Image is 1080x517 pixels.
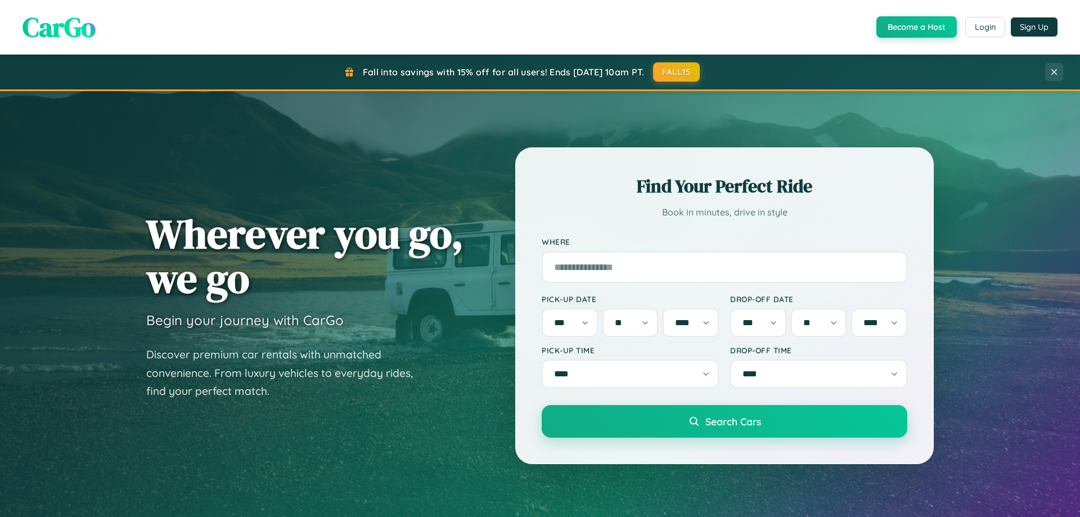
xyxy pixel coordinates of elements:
label: Pick-up Time [542,345,719,355]
span: Fall into savings with 15% off for all users! Ends [DATE] 10am PT. [363,66,645,78]
span: CarGo [22,8,96,46]
h1: Wherever you go, we go [146,212,463,300]
h2: Find Your Perfect Ride [542,174,907,199]
p: Book in minutes, drive in style [542,204,907,221]
p: Discover premium car rentals with unmatched convenience. From luxury vehicles to everyday rides, ... [146,345,427,401]
label: Drop-off Time [730,345,907,355]
button: Become a Host [876,16,957,38]
button: Sign Up [1011,17,1057,37]
button: Login [965,17,1005,37]
label: Where [542,237,907,247]
button: FALL15 [653,62,700,82]
span: Search Cars [705,415,761,428]
label: Drop-off Date [730,294,907,304]
button: Search Cars [542,405,907,438]
label: Pick-up Date [542,294,719,304]
h3: Begin your journey with CarGo [146,312,344,329]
